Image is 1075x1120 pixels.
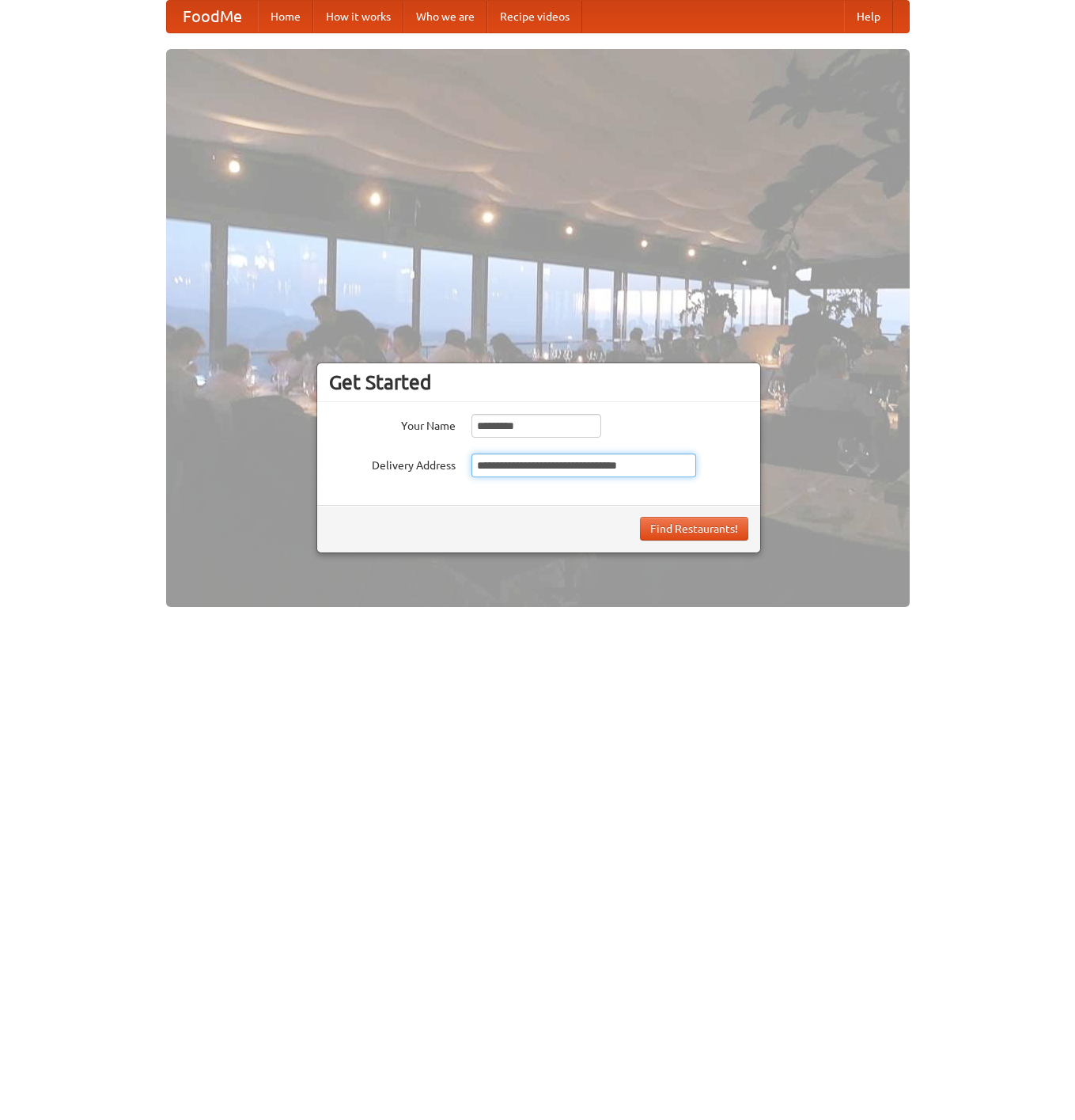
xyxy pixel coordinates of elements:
a: Who we are [403,1,487,32]
a: Home [258,1,313,32]
a: Recipe videos [487,1,582,32]
button: Find Restaurants! [640,517,748,541]
label: Delivery Address [329,454,456,473]
a: How it works [313,1,403,32]
a: Help [844,1,893,32]
h3: Get Started [329,370,748,394]
a: FoodMe [167,1,258,32]
label: Your Name [329,414,456,434]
